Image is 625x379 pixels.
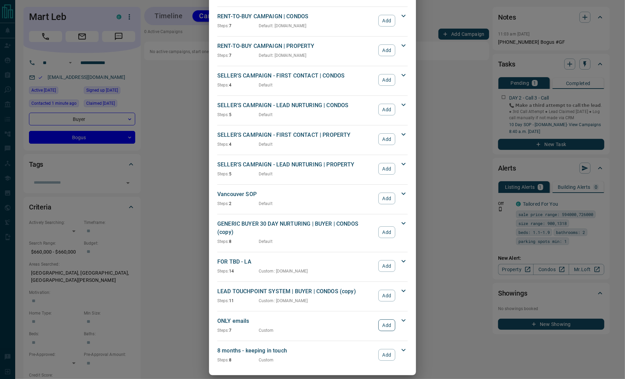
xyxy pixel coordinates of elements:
p: Custom : [DOMAIN_NAME] [259,298,308,304]
p: Default : [DOMAIN_NAME] [259,23,307,29]
p: 5 [217,112,259,118]
button: Add [378,260,395,272]
p: 14 [217,268,259,274]
p: ONLY emails [217,317,375,325]
button: Add [378,133,395,145]
div: LEAD TOUCHPOINT SYSTEM | BUYER | CONDOS (copy)Steps:11Custom: [DOMAIN_NAME]Add [217,286,408,305]
div: FOR TBD - LASteps:14Custom: [DOMAIN_NAME]Add [217,256,408,276]
button: Add [378,290,395,301]
p: 7 [217,52,259,59]
p: Vancouver SOP [217,190,375,198]
button: Add [378,193,395,204]
p: Custom [259,327,274,334]
p: GENERIC BUYER 30 DAY NURTURING | BUYER | CONDOS (copy) [217,220,375,236]
button: Add [378,15,395,27]
p: Default : [DOMAIN_NAME] [259,52,307,59]
div: SELLER'S CAMPAIGN - LEAD NURTURING | PROPERTYSteps:5DefaultAdd [217,159,408,178]
div: ONLY emailsSteps:7CustomAdd [217,316,408,335]
div: Vancouver SOPSteps:2DefaultAdd [217,189,408,208]
p: LEAD TOUCHPOINT SYSTEM | BUYER | CONDOS (copy) [217,287,375,296]
p: Custom [259,357,274,363]
span: Steps: [217,23,229,28]
div: SELLER'S CAMPAIGN - FIRST CONTACT | CONDOSSteps:4DefaultAdd [217,70,408,90]
div: 8 months - keeping in touchSteps:8CustomAdd [217,345,408,365]
p: Default [259,141,272,147]
div: SELLER'S CAMPAIGN - FIRST CONTACT | PROPERTYSteps:4DefaultAdd [217,130,408,149]
span: Steps: [217,239,229,244]
p: Default [259,112,272,118]
button: Add [378,226,395,238]
p: FOR TBD - LA [217,258,375,266]
div: SELLER'S CAMPAIGN - LEAD NURTURING | CONDOSSteps:5DefaultAdd [217,100,408,119]
span: Steps: [217,328,229,333]
span: Steps: [217,53,229,58]
button: Add [378,349,395,361]
button: Add [378,163,395,175]
p: SELLER'S CAMPAIGN - LEAD NURTURING | CONDOS [217,101,375,110]
p: Default [259,238,272,245]
button: Add [378,319,395,331]
p: 7 [217,23,259,29]
span: Steps: [217,358,229,362]
p: SELLER'S CAMPAIGN - LEAD NURTURING | PROPERTY [217,161,375,169]
p: Default [259,82,272,88]
div: RENT-TO-BUY CAMPAIGN | CONDOSSteps:7Default: [DOMAIN_NAME]Add [217,11,408,30]
p: 8 [217,238,259,245]
span: Steps: [217,112,229,117]
p: Default [259,201,272,207]
p: SELLER'S CAMPAIGN - FIRST CONTACT | PROPERTY [217,131,375,139]
p: 8 [217,357,259,363]
button: Add [378,74,395,86]
span: Steps: [217,142,229,147]
span: Steps: [217,83,229,88]
p: SELLER'S CAMPAIGN - FIRST CONTACT | CONDOS [217,72,375,80]
p: 7 [217,327,259,334]
p: 11 [217,298,259,304]
p: 4 [217,82,259,88]
p: 5 [217,171,259,177]
span: Steps: [217,201,229,206]
p: RENT-TO-BUY CAMPAIGN | PROPERTY [217,42,375,50]
p: Custom : [DOMAIN_NAME] [259,268,308,274]
p: 8 months - keeping in touch [217,347,375,355]
div: RENT-TO-BUY CAMPAIGN | PROPERTYSteps:7Default: [DOMAIN_NAME]Add [217,41,408,60]
div: GENERIC BUYER 30 DAY NURTURING | BUYER | CONDOS (copy)Steps:8DefaultAdd [217,218,408,246]
span: Steps: [217,269,229,274]
button: Add [378,104,395,115]
p: RENT-TO-BUY CAMPAIGN | CONDOS [217,12,375,21]
button: Add [378,44,395,56]
p: 2 [217,201,259,207]
span: Steps: [217,172,229,176]
p: Default [259,171,272,177]
span: Steps: [217,298,229,303]
p: 4 [217,141,259,147]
